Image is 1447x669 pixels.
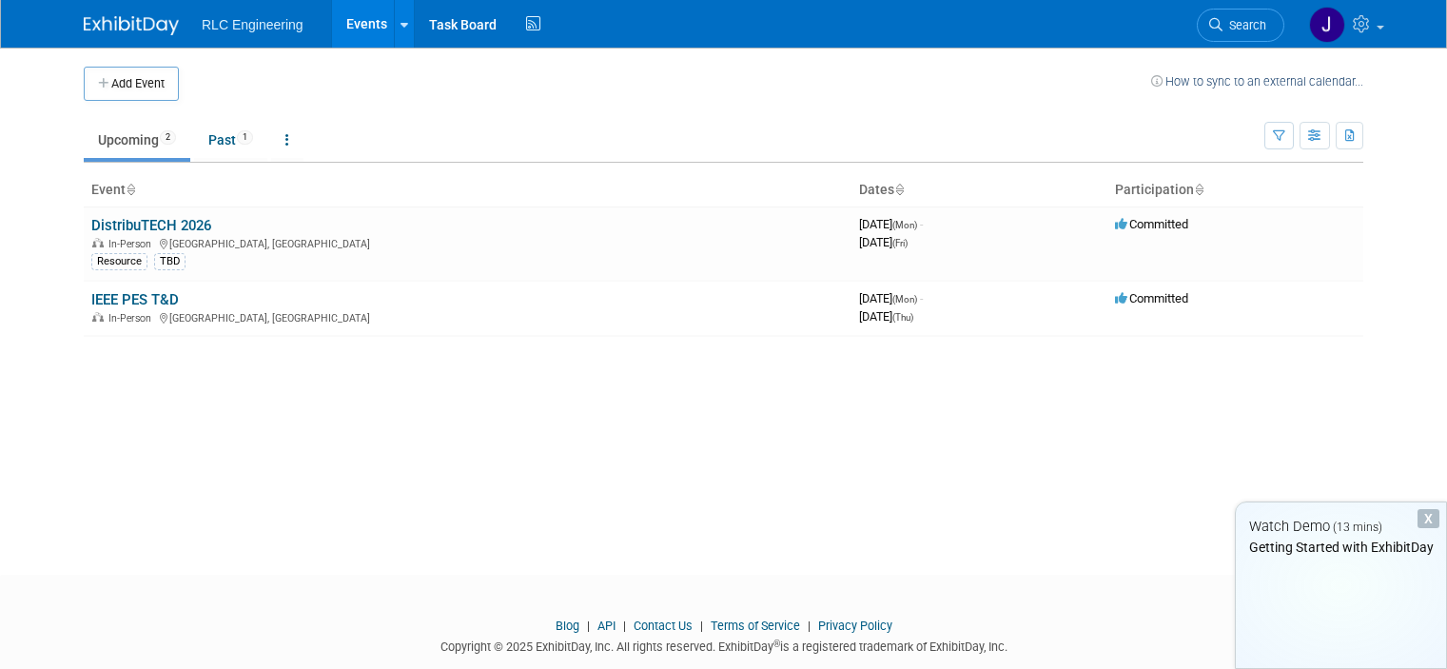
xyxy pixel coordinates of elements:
[892,294,917,305] span: (Mon)
[84,16,179,35] img: ExhibitDay
[773,639,780,649] sup: ®
[1222,18,1266,32] span: Search
[859,217,923,231] span: [DATE]
[84,67,179,101] button: Add Event
[92,312,104,322] img: In-Person Event
[803,619,815,633] span: |
[237,130,253,145] span: 1
[1197,9,1284,42] a: Search
[597,619,616,633] a: API
[859,235,908,249] span: [DATE]
[556,619,579,633] a: Blog
[1333,521,1382,534] span: (13 mins)
[1236,538,1446,557] div: Getting Started with ExhibitDay
[91,253,147,270] div: Resource
[859,291,923,305] span: [DATE]
[634,619,693,633] a: Contact Us
[91,217,211,234] a: DistribuTECH 2026
[91,291,179,308] a: IEEE PES T&D
[894,182,904,197] a: Sort by Start Date
[1418,509,1439,528] div: Dismiss
[91,235,844,250] div: [GEOGRAPHIC_DATA], [GEOGRAPHIC_DATA]
[892,220,917,230] span: (Mon)
[1151,74,1363,89] a: How to sync to an external calendar...
[859,309,913,324] span: [DATE]
[108,312,157,325] span: In-Person
[711,619,800,633] a: Terms of Service
[84,122,190,158] a: Upcoming2
[851,174,1107,207] th: Dates
[818,619,892,633] a: Privacy Policy
[920,291,923,305] span: -
[1115,291,1188,305] span: Committed
[154,253,186,270] div: TBD
[920,217,923,231] span: -
[108,238,157,250] span: In-Person
[84,174,851,207] th: Event
[1115,217,1188,231] span: Committed
[91,309,844,325] div: [GEOGRAPHIC_DATA], [GEOGRAPHIC_DATA]
[892,238,908,248] span: (Fri)
[126,182,135,197] a: Sort by Event Name
[92,238,104,247] img: In-Person Event
[160,130,176,145] span: 2
[695,619,708,633] span: |
[892,312,913,323] span: (Thu)
[1194,182,1203,197] a: Sort by Participation Type
[194,122,267,158] a: Past1
[1309,7,1345,43] img: John Joyce
[1236,517,1446,537] div: Watch Demo
[202,17,303,32] span: RLC Engineering
[1107,174,1363,207] th: Participation
[582,619,595,633] span: |
[618,619,631,633] span: |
